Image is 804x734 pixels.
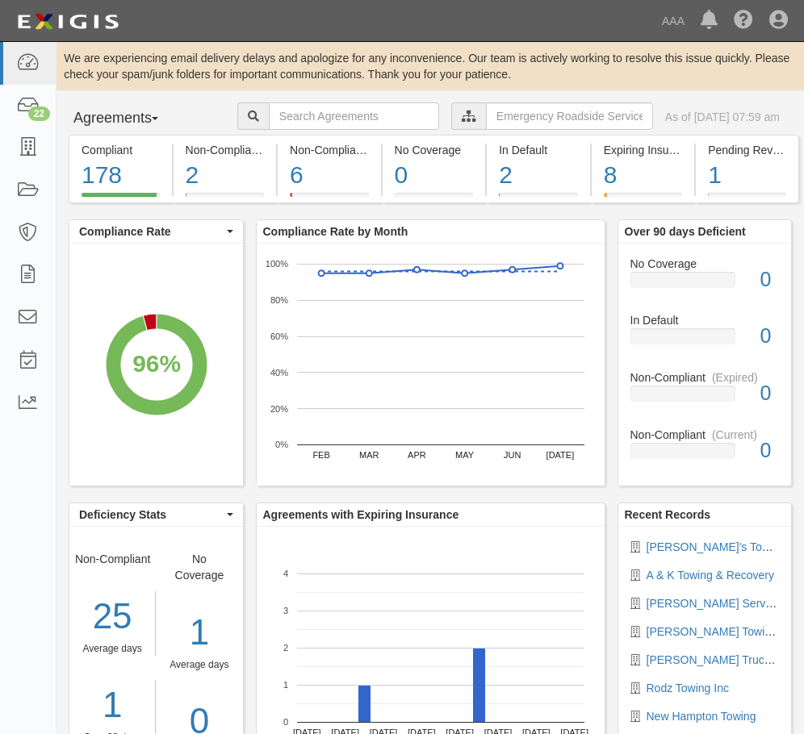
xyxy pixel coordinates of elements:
[747,265,791,294] div: 0
[283,680,287,690] text: 1
[12,7,124,36] img: logo-5460c22ac91f19d4615b14bd174203de0afe785f0fc80cf4dbbc73dc1793850b.png
[263,508,459,521] b: Agreements with Expiring Insurance
[168,658,230,672] div: Average days
[28,106,50,121] div: 22
[647,682,729,694] a: Rodz Towing Inc
[747,379,791,408] div: 0
[395,158,474,193] div: 0
[630,256,780,313] a: No Coverage0
[270,295,287,305] text: 80%
[82,158,160,193] div: 178
[168,607,230,658] div: 1
[278,193,381,206] a: Non-Compliant6
[312,450,329,460] text: FEB
[747,322,791,351] div: 0
[647,710,756,723] a: New Hampton Towing
[82,142,160,158] div: Compliant
[290,142,369,158] div: Non-Compliant (Expired)
[257,244,605,486] svg: A chart.
[712,427,757,443] div: (Current)
[270,367,287,377] text: 40%
[69,220,243,243] button: Compliance Rate
[696,193,799,206] a: Pending Review1
[734,11,753,31] i: Help Center - Complianz
[708,158,786,193] div: 1
[283,643,287,653] text: 2
[486,102,653,130] input: Emergency Roadside Service (ERS)
[408,450,426,460] text: APR
[625,225,746,238] b: Over 90 days Deficient
[69,680,155,731] a: 1
[283,569,287,578] text: 4
[275,440,288,449] text: 0%
[487,193,590,206] a: In Default2
[708,142,786,158] div: Pending Review
[69,642,155,656] div: Average days
[79,507,223,523] span: Deficiency Stats
[186,158,265,193] div: 2
[69,102,190,135] button: Agreements
[546,450,574,460] text: [DATE]
[630,312,780,369] a: In Default0
[265,259,287,269] text: 100%
[647,597,786,610] a: [PERSON_NAME] Services
[499,142,578,158] div: In Default
[270,403,287,413] text: 20%
[69,591,155,642] div: 25
[69,193,172,206] a: Compliant178
[499,158,578,193] div: 2
[604,142,683,158] div: Expiring Insurance
[504,450,521,460] text: JUN
[269,102,439,130] input: Search Agreements
[618,369,792,386] div: Non-Compliant
[618,427,792,443] div: Non-Compliant
[654,5,693,37] a: AAA
[263,225,408,238] b: Compliance Rate by Month
[647,569,774,582] a: A & K Towing & Recovery
[604,158,683,193] div: 8
[625,508,711,521] b: Recent Records
[395,142,474,158] div: No Coverage
[69,503,243,526] button: Deficiency Stats
[383,193,486,206] a: No Coverage0
[712,369,758,386] div: (Expired)
[359,450,379,460] text: MAR
[592,193,695,206] a: Expiring Insurance8
[455,450,475,460] text: MAY
[57,50,804,82] div: We are experiencing email delivery delays and apologize for any inconvenience. Our team is active...
[186,142,265,158] div: Non-Compliant (Current)
[618,312,792,328] div: In Default
[132,346,181,381] div: 96%
[69,244,243,486] svg: A chart.
[290,158,369,193] div: 6
[630,427,780,472] a: Non-Compliant(Current)0
[283,606,287,615] text: 3
[283,717,287,727] text: 0
[174,193,277,206] a: Non-Compliant2
[270,332,287,341] text: 60%
[665,109,780,125] div: As of [DATE] 07:59 am
[747,436,791,465] div: 0
[79,223,223,240] span: Compliance Rate
[630,369,780,427] a: Non-Compliant(Expired)0
[618,256,792,272] div: No Coverage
